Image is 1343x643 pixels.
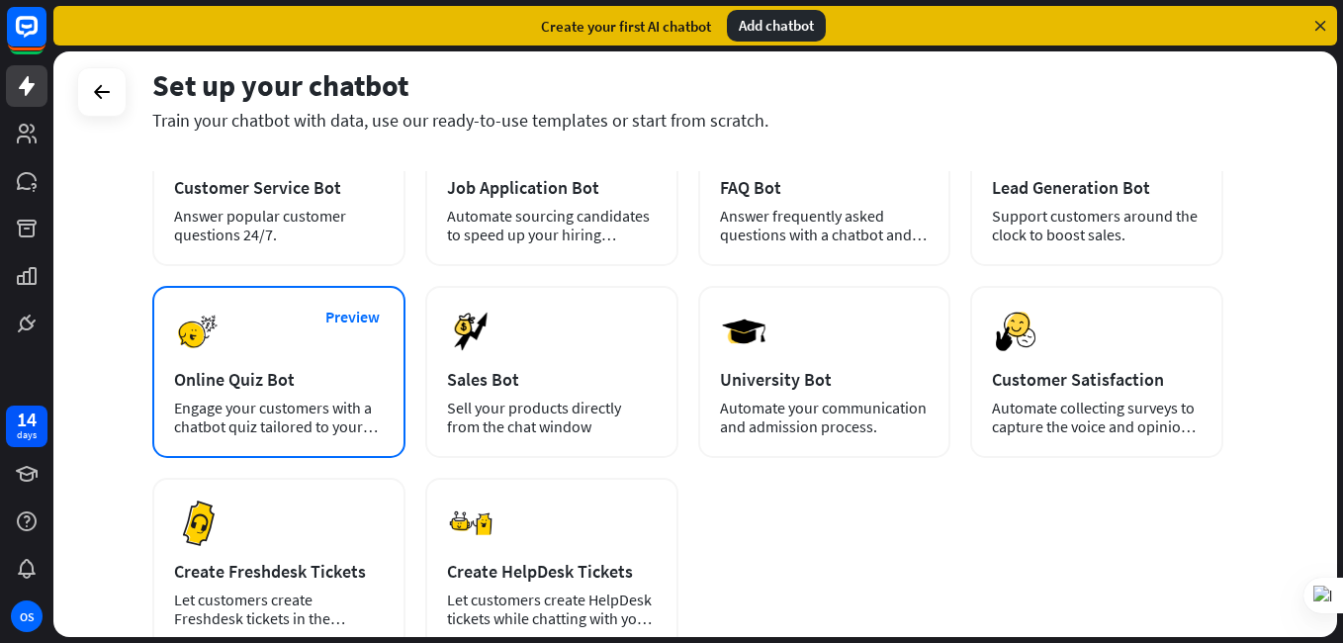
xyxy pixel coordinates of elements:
[727,10,826,42] div: Add chatbot
[152,109,1223,132] div: Train your chatbot with data, use our ready-to-use templates or start from scratch.
[17,411,37,428] div: 14
[447,591,657,628] div: Let customers create HelpDesk tickets while chatting with your chatbot.
[174,591,384,628] div: Let customers create Freshdesk tickets in the [GEOGRAPHIC_DATA].
[992,399,1202,436] div: Automate collecting surveys to capture the voice and opinions of your customers.
[174,399,384,436] div: Engage your customers with a chatbot quiz tailored to your needs.
[174,560,384,583] div: Create Freshdesk Tickets
[992,207,1202,244] div: Support customers around the clock to boost sales.
[152,66,1223,104] div: Set up your chatbot
[447,176,657,199] div: Job Application Bot
[447,368,657,391] div: Sales Bot
[17,428,37,442] div: days
[11,600,43,632] div: OS
[447,207,657,244] div: Automate sourcing candidates to speed up your hiring process.
[174,176,384,199] div: Customer Service Bot
[992,368,1202,391] div: Customer Satisfaction
[720,176,930,199] div: FAQ Bot
[16,8,75,67] button: Open LiveChat chat widget
[447,399,657,436] div: Sell your products directly from the chat window
[992,176,1202,199] div: Lead Generation Bot
[720,399,930,436] div: Automate your communication and admission process.
[541,17,711,36] div: Create your first AI chatbot
[720,207,930,244] div: Answer frequently asked questions with a chatbot and save your time.
[174,207,384,244] div: Answer popular customer questions 24/7.
[720,368,930,391] div: University Bot
[6,406,47,447] a: 14 days
[174,368,384,391] div: Online Quiz Bot
[447,560,657,583] div: Create HelpDesk Tickets
[313,299,393,335] button: Preview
